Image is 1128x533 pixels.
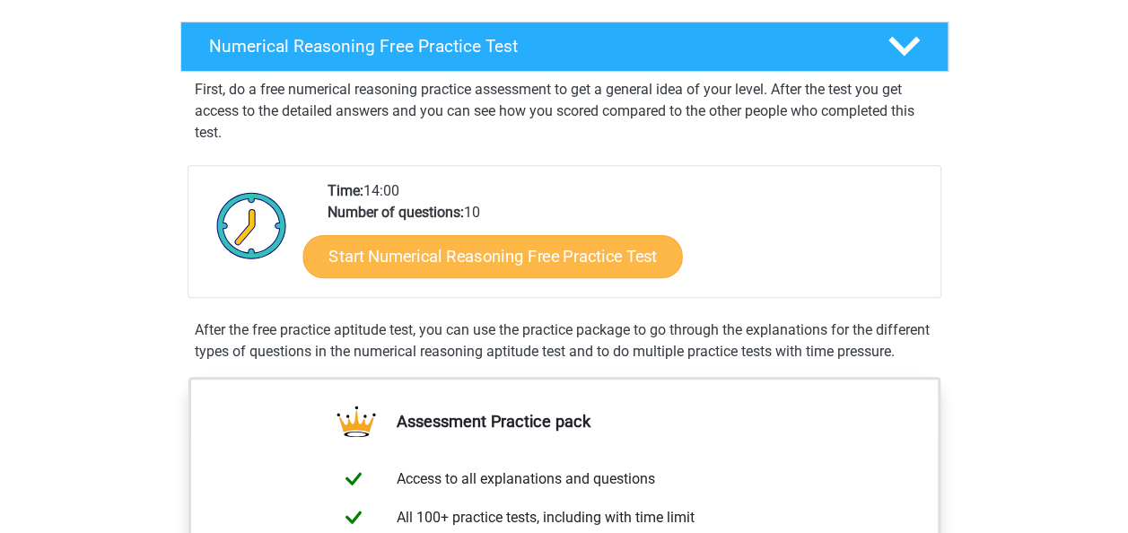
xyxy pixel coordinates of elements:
[195,79,934,144] p: First, do a free numerical reasoning practice assessment to get a general idea of your level. Aft...
[328,204,464,221] b: Number of questions:
[173,22,956,72] a: Numerical Reasoning Free Practice Test
[328,182,363,199] b: Time:
[302,234,682,277] a: Start Numerical Reasoning Free Practice Test
[209,36,859,57] h4: Numerical Reasoning Free Practice Test
[314,180,940,297] div: 14:00 10
[206,180,297,270] img: Clock
[188,319,941,363] div: After the free practice aptitude test, you can use the practice package to go through the explana...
